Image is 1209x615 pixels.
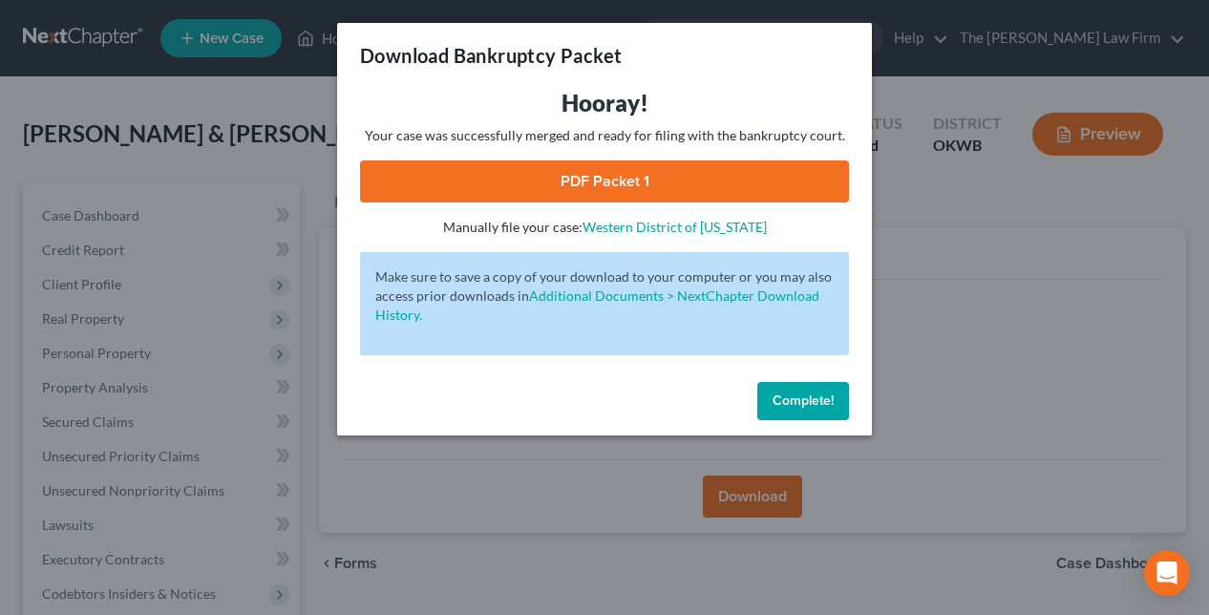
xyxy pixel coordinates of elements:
[360,218,849,237] p: Manually file your case:
[773,392,834,409] span: Complete!
[360,160,849,202] a: PDF Packet 1
[583,219,767,235] a: Western District of [US_STATE]
[360,42,622,69] h3: Download Bankruptcy Packet
[375,287,819,323] a: Additional Documents > NextChapter Download History.
[1144,550,1190,596] div: Open Intercom Messenger
[375,267,834,325] p: Make sure to save a copy of your download to your computer or you may also access prior downloads in
[757,382,849,420] button: Complete!
[360,88,849,118] h3: Hooray!
[360,126,849,145] p: Your case was successfully merged and ready for filing with the bankruptcy court.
